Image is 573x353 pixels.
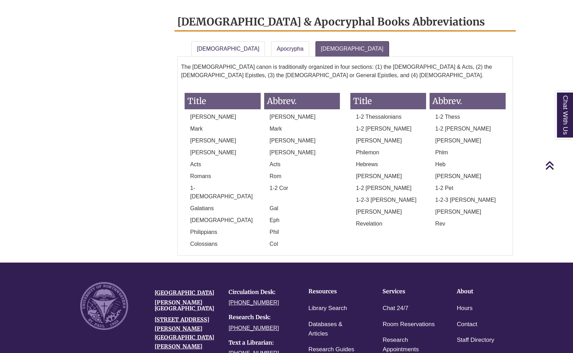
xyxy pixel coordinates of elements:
[229,325,279,331] a: [PHONE_NUMBER]
[430,125,505,133] p: 1-2 [PERSON_NAME]
[308,303,347,314] a: Library Search
[229,300,279,306] a: [PHONE_NUMBER]
[350,113,426,121] p: 1-2 Thessalonians
[185,216,260,225] p: [DEMOGRAPHIC_DATA]
[457,303,472,314] a: Hours
[155,289,214,296] a: [GEOGRAPHIC_DATA]
[264,148,340,157] p: [PERSON_NAME]
[264,125,340,133] p: Mark
[185,93,260,109] h3: Title
[264,204,340,213] p: Gal
[382,288,435,295] h4: Services
[155,300,218,312] h4: [PERSON_NAME][GEOGRAPHIC_DATA]
[430,137,505,145] p: [PERSON_NAME]
[315,41,389,57] a: [DEMOGRAPHIC_DATA]
[308,288,361,295] h4: Resources
[350,220,426,228] p: Revelation
[185,172,260,181] p: Romans
[457,288,509,295] h4: About
[181,60,509,82] p: The [DEMOGRAPHIC_DATA] canon is traditionally organized in four sections: (1) the [DEMOGRAPHIC_DA...
[229,289,292,295] h4: Circulation Desk:
[430,184,505,192] p: 1-2 Pet
[457,335,494,345] a: Staff Directory
[185,137,260,145] p: [PERSON_NAME]
[264,113,340,121] p: [PERSON_NAME]
[350,148,426,157] p: Philemon
[185,148,260,157] p: [PERSON_NAME]
[155,316,214,350] a: [STREET_ADDRESS][PERSON_NAME][GEOGRAPHIC_DATA][PERSON_NAME]
[229,314,292,321] h4: Research Desk:
[430,220,505,228] p: Rev
[264,137,340,145] p: [PERSON_NAME]
[382,303,408,314] a: Chat 24/7
[264,160,340,169] p: Acts
[430,208,505,216] p: [PERSON_NAME]
[382,319,434,330] a: Room Reservations
[264,184,340,192] p: 1-2 Cor
[264,216,340,225] p: Eph
[350,93,426,109] h3: Title
[430,148,505,157] p: Phlm
[185,228,260,236] p: Philippians
[185,184,260,201] p: 1-[DEMOGRAPHIC_DATA]
[185,204,260,213] p: Galatians
[350,160,426,169] p: Hebrews
[80,282,128,330] img: UNW seal
[430,93,505,109] h3: Abbrev.
[430,113,505,121] p: 1-2 Thess
[350,125,426,133] p: 1-2 [PERSON_NAME]
[174,13,516,31] h2: [DEMOGRAPHIC_DATA] & Apocryphal Books Abbreviations
[264,240,340,248] p: Col
[350,184,426,192] p: 1-2 [PERSON_NAME]
[229,340,292,346] h4: Text a Librarian:
[264,228,340,236] p: Phil
[185,240,260,248] p: Colossians
[191,41,265,57] a: [DEMOGRAPHIC_DATA]
[271,41,309,57] a: Apocrypha
[308,319,361,339] a: Databases & Articles
[350,172,426,181] p: [PERSON_NAME]
[264,93,340,109] h3: Abbrev.
[457,319,477,330] a: Contact
[430,160,505,169] p: Heb
[185,160,260,169] p: Acts
[350,208,426,216] p: [PERSON_NAME]
[545,161,571,170] a: Back to Top
[430,196,505,204] p: 1-2-3 [PERSON_NAME]
[264,172,340,181] p: Rom
[350,137,426,145] p: [PERSON_NAME]
[430,172,505,181] p: [PERSON_NAME]
[350,196,426,204] p: 1-2-3 [PERSON_NAME]
[185,113,260,121] p: [PERSON_NAME]
[185,125,260,133] p: Mark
